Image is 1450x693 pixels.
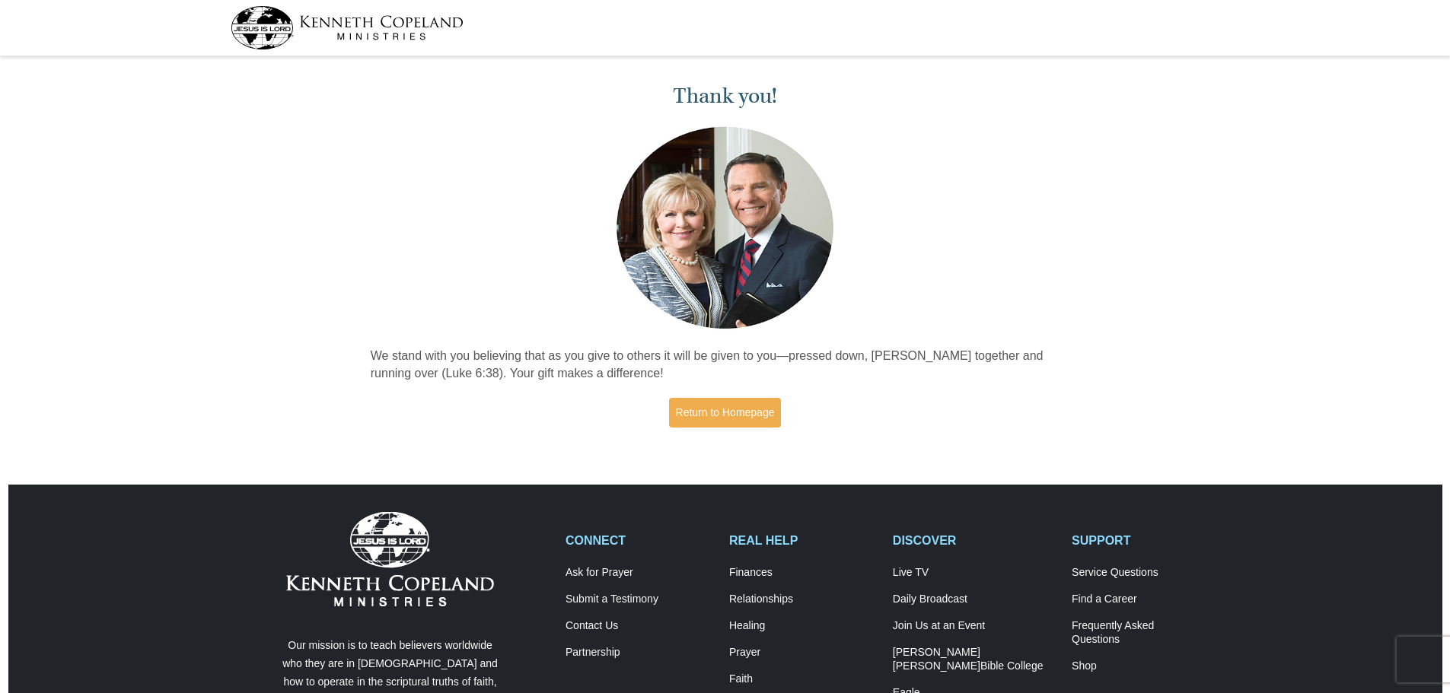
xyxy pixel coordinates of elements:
a: Shop [1072,660,1219,673]
h2: DISCOVER [893,533,1056,548]
a: Relationships [729,593,877,606]
a: Find a Career [1072,593,1219,606]
h1: Thank you! [371,84,1080,109]
a: Return to Homepage [669,398,782,428]
a: Daily Broadcast [893,593,1056,606]
a: Finances [729,566,877,580]
img: Kenneth Copeland Ministries [286,512,494,606]
a: Submit a Testimony [566,593,713,606]
a: Frequently AskedQuestions [1072,619,1219,647]
a: Live TV [893,566,1056,580]
a: Service Questions [1072,566,1219,580]
img: Kenneth and Gloria [613,123,837,332]
h2: CONNECT [566,533,713,548]
a: Ask for Prayer [566,566,713,580]
a: Contact Us [566,619,713,633]
h2: SUPPORT [1072,533,1219,548]
p: We stand with you believing that as you give to others it will be given to you—pressed down, [PER... [371,348,1080,383]
span: Bible College [980,660,1044,672]
a: Prayer [729,646,877,660]
a: Join Us at an Event [893,619,1056,633]
img: kcm-header-logo.svg [231,6,464,49]
a: Healing [729,619,877,633]
a: Partnership [566,646,713,660]
a: [PERSON_NAME] [PERSON_NAME]Bible College [893,646,1056,673]
h2: REAL HELP [729,533,877,548]
a: Faith [729,672,877,686]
